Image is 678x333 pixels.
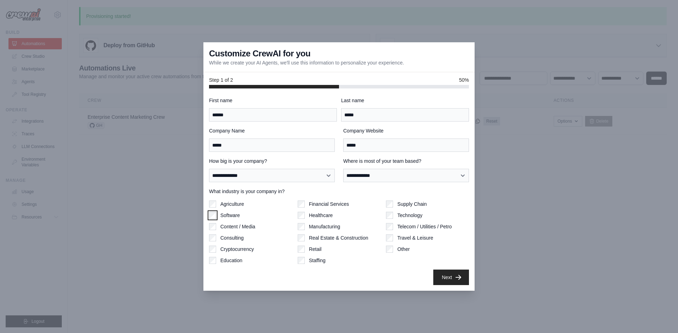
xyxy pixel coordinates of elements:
[209,59,404,66] p: While we create your AI Agents, we'll use this information to personalize your experience.
[309,223,340,230] label: Manufacturing
[220,201,244,208] label: Agriculture
[397,212,422,219] label: Technology
[220,212,240,219] label: Software
[397,201,427,208] label: Supply Chain
[209,48,310,59] h3: Customize CrewAI for you
[220,223,255,230] label: Content / Media
[397,246,410,253] label: Other
[209,188,469,195] label: What industry is your company in?
[309,212,333,219] label: Healthcare
[433,270,469,285] button: Next
[209,97,337,104] label: First name
[209,127,335,134] label: Company Name
[397,234,433,241] label: Travel & Leisure
[341,97,469,104] label: Last name
[209,158,335,165] label: How big is your company?
[309,234,368,241] label: Real Estate & Construction
[309,201,349,208] label: Financial Services
[343,127,469,134] label: Company Website
[209,76,233,84] span: Step 1 of 2
[397,223,452,230] label: Telecom / Utilities / Petro
[309,257,326,264] label: Staffing
[309,246,322,253] label: Retail
[459,76,469,84] span: 50%
[220,257,242,264] label: Education
[220,234,244,241] label: Consulting
[220,246,254,253] label: Cryptocurrency
[343,158,469,165] label: Where is most of your team based?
